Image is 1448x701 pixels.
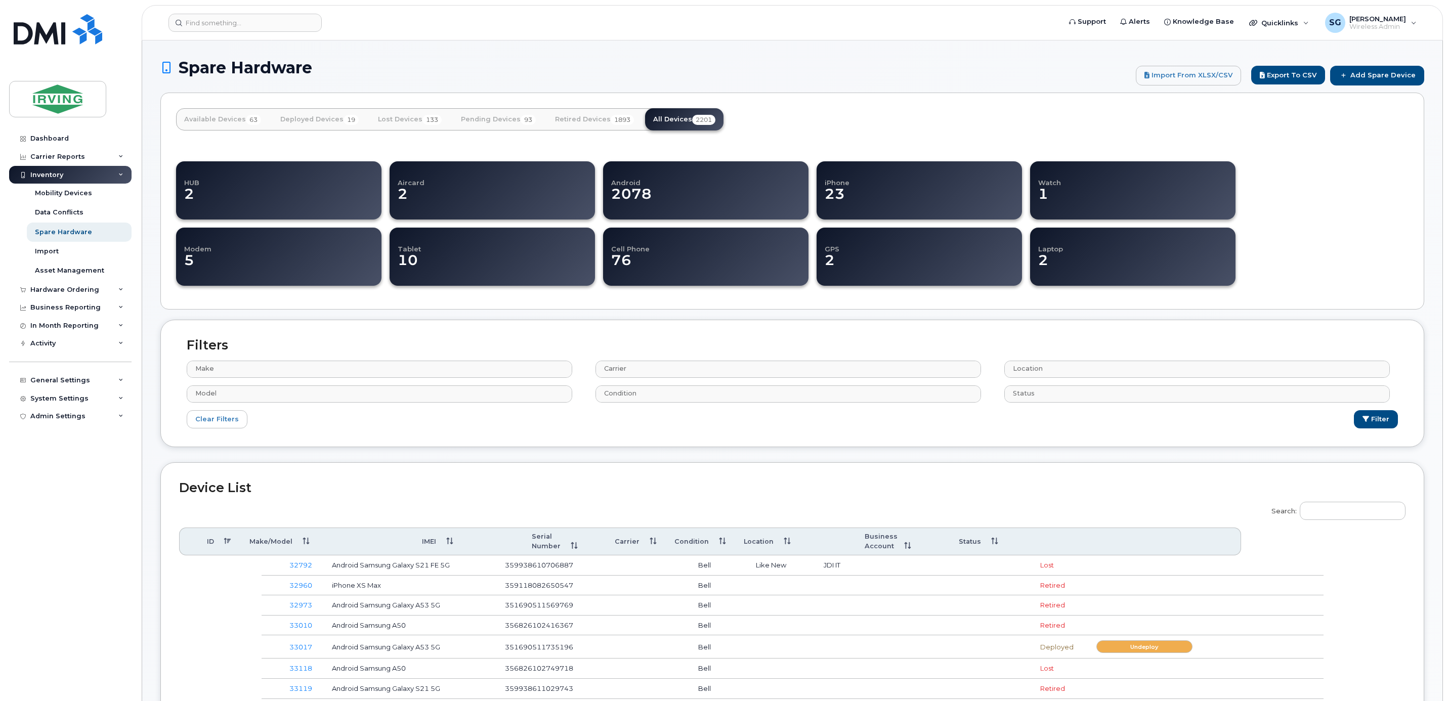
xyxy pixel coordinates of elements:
[398,235,595,252] h4: Tablet
[1038,186,1226,212] dd: 1
[692,115,715,125] span: 2201
[1096,640,1193,653] a: Undeploy
[246,115,261,125] span: 63
[689,635,747,659] td: Bell
[272,108,367,130] a: Deployed Devices19
[547,108,642,130] a: Retired Devices1893
[289,581,312,589] a: 32960
[289,664,312,672] a: 33118
[735,528,856,556] th: Location: activate to sort column ascending
[521,115,536,125] span: 93
[747,555,815,576] td: Like New
[398,252,595,279] dd: 10
[184,252,372,279] dd: 5
[1300,502,1406,520] input: Search:
[825,169,1022,186] h4: iPhone
[1040,643,1074,651] span: Deployed
[496,555,606,576] td: 359938610706887
[1251,66,1325,84] button: Export to CSV
[160,59,1131,76] h1: Spare Hardware
[1040,664,1054,672] span: Lost
[950,528,1007,556] th: Status: activate to sort column ascending
[413,528,523,556] th: IMEI: activate to sort column ascending
[323,616,496,636] td: Android Samsung A50
[611,115,634,125] span: 1893
[496,679,606,699] td: 359938611029743
[398,169,586,186] h4: Aircard
[453,108,544,130] a: Pending Devices93
[289,643,312,651] a: 33017
[1136,66,1241,85] a: Import from XLSX/CSV
[523,528,606,556] th: Serial Number: activate to sort column ascending
[496,576,606,596] td: 359118082650547
[689,679,747,699] td: Bell
[176,108,269,130] a: Available Devices63
[323,679,496,699] td: Android Samsung Galaxy S21 5G
[184,186,381,212] dd: 2
[1040,601,1065,609] span: Retired
[289,561,312,569] a: 32792
[856,528,950,556] th: Business Account: activate to sort column ascending
[689,576,747,596] td: Bell
[496,595,606,616] td: 351690511569769
[323,635,496,659] td: Android Samsung Galaxy A53 5G
[1330,66,1424,85] a: Add Spare Device
[1038,235,1236,252] h4: Laptop
[689,616,747,636] td: Bell
[825,252,1013,279] dd: 2
[323,595,496,616] td: Android Samsung Galaxy A53 5G
[179,481,1406,495] h2: Device List
[198,528,240,556] th: ID: activate to sort column descending
[611,186,799,212] dd: 2078
[1040,621,1065,629] span: Retired
[289,621,312,629] a: 33010
[689,659,747,679] td: Bell
[611,169,799,186] h4: Android
[240,528,412,556] th: Make/Model: activate to sort column ascending
[1038,169,1226,186] h4: Watch
[689,555,747,576] td: Bell
[344,115,359,125] span: 19
[184,235,372,252] h4: Modem
[496,659,606,679] td: 356826102749718
[1265,495,1406,523] label: Search:
[496,635,606,659] td: 351690511735196
[323,555,496,576] td: Android Samsung Galaxy S21 FE 5G
[665,528,735,556] th: Condition: activate to sort column ascending
[611,235,799,252] h4: Cell Phone
[611,252,799,279] dd: 76
[1354,410,1398,429] button: Filter
[606,528,665,556] th: Carrier: activate to sort column ascending
[689,595,747,616] td: Bell
[323,659,496,679] td: Android Samsung A50
[1040,561,1054,569] span: Lost
[825,186,1022,212] dd: 23
[645,108,723,130] a: All Devices2201
[1040,581,1065,589] span: Retired
[370,108,450,130] a: Lost Devices133
[184,169,381,186] h4: HUB
[1040,684,1065,692] span: Retired
[496,616,606,636] td: 356826102416367
[323,576,496,596] td: iPhone XS Max
[1038,252,1236,279] dd: 2
[289,684,312,692] a: 33119
[815,555,936,576] td: JDI IT
[825,235,1013,252] h4: GPS
[179,338,1406,353] h2: Filters
[398,186,586,212] dd: 2
[289,601,312,609] a: 32973
[187,410,247,429] a: Clear Filters
[422,115,442,125] span: 133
